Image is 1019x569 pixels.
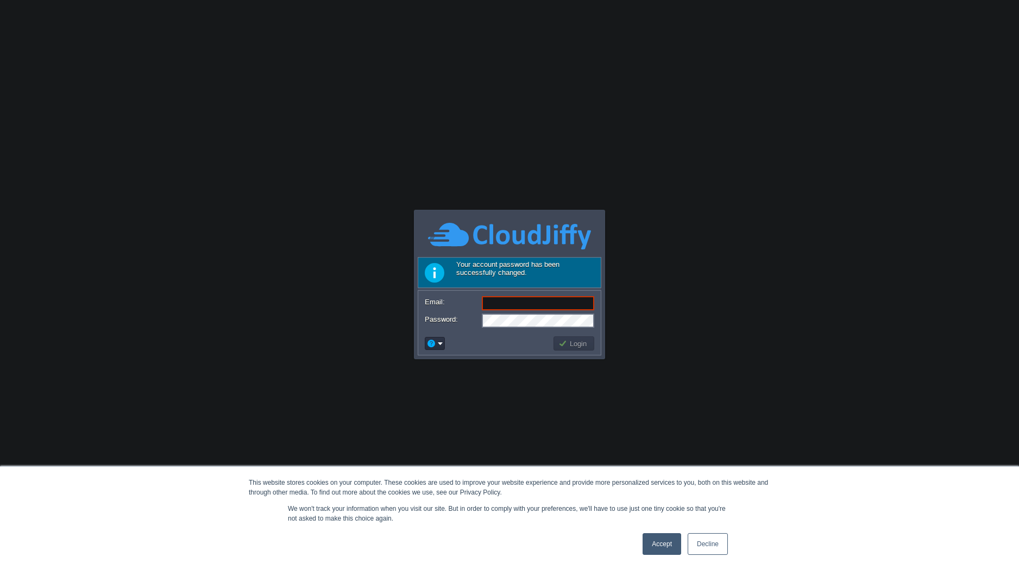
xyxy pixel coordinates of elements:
p: We won't track your information when you visit our site. But in order to comply with your prefere... [288,504,731,523]
a: Accept [643,533,681,555]
div: Your account password has been successfully changed. [418,257,601,288]
label: Password: [425,314,481,325]
button: Login [558,339,590,348]
img: CloudJiffy [428,221,591,251]
a: Decline [688,533,728,555]
div: This website stores cookies on your computer. These cookies are used to improve your website expe... [249,478,770,497]
label: Email: [425,296,481,308]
